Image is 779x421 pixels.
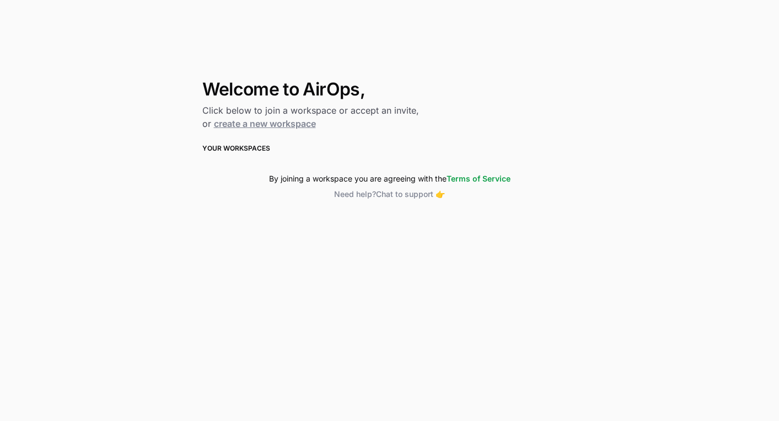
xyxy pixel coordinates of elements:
[334,189,376,199] span: Need help?
[202,143,577,153] h3: Your Workspaces
[202,189,577,200] button: Need help?Chat to support 👉
[202,104,577,130] h2: Click below to join a workspace or accept an invite, or
[447,174,511,183] a: Terms of Service
[202,79,577,99] h1: Welcome to AirOps,
[214,118,316,129] a: create a new workspace
[202,173,577,184] div: By joining a workspace you are agreeing with the
[376,189,445,199] span: Chat to support 👉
